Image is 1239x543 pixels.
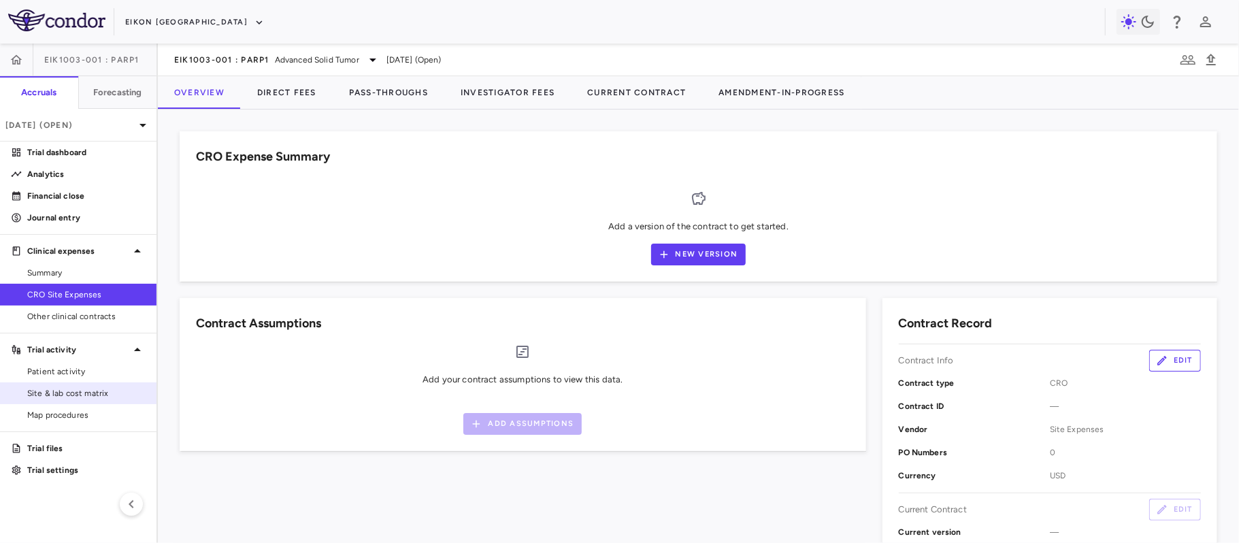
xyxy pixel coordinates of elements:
span: Summary [27,267,146,279]
span: USD [1050,470,1201,482]
p: [DATE] (Open) [5,119,135,131]
p: Contract Info [899,355,954,367]
p: Current version [899,526,1050,538]
button: Amendment-In-Progress [702,76,861,109]
p: Vendor [899,423,1050,435]
h6: Forecasting [93,86,142,99]
p: Trial dashboard [27,146,146,159]
p: PO Numbers [899,446,1050,459]
button: New Version [651,244,746,265]
span: Other clinical contracts [27,310,146,323]
span: Map procedures [27,409,146,421]
h6: Contract Assumptions [196,314,321,333]
p: Currency [899,470,1050,482]
p: Trial activity [27,344,129,356]
span: — [1050,400,1201,412]
span: [DATE] (Open) [386,54,442,66]
p: Trial files [27,442,146,455]
p: Analytics [27,168,146,180]
p: Add your contract assumptions to view this data. [423,374,623,386]
img: logo-full-SnFGN8VE.png [8,10,105,31]
button: Direct Fees [241,76,333,109]
button: Investigator Fees [444,76,571,109]
span: CRO Site Expenses [27,289,146,301]
p: Add a version of the contract to get started. [608,220,789,233]
p: Clinical expenses [27,245,129,257]
p: Contract type [899,377,1050,389]
span: Site Expenses [1050,423,1201,435]
span: 0 [1050,446,1201,459]
p: Current Contract [899,504,967,516]
button: Edit [1149,350,1201,372]
p: Financial close [27,190,146,202]
h6: CRO Expense Summary [196,148,330,166]
span: Advanced Solid Tumor [275,54,359,66]
span: — [1050,526,1201,538]
span: Patient activity [27,365,146,378]
button: Overview [158,76,241,109]
p: Journal entry [27,212,146,224]
button: Pass-Throughs [333,76,444,109]
span: Site & lab cost matrix [27,387,146,399]
h6: Contract Record [899,314,993,333]
h6: Accruals [21,86,56,99]
span: EIK1003-001 : PARP1 [44,54,139,65]
span: EIK1003-001 : PARP1 [174,54,269,65]
button: Eikon [GEOGRAPHIC_DATA] [125,12,264,33]
span: CRO [1050,377,1201,389]
button: Current Contract [571,76,702,109]
p: Contract ID [899,400,1050,412]
p: Trial settings [27,464,146,476]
